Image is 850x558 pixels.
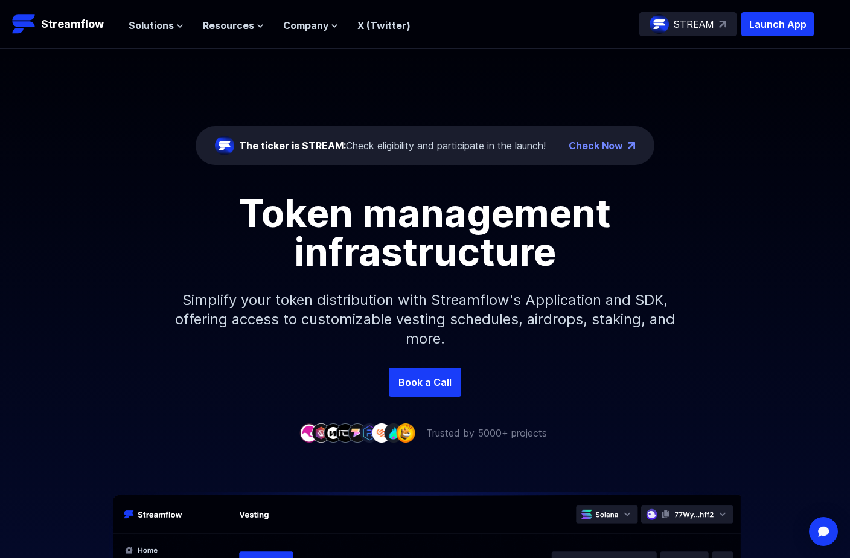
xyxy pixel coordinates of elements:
[239,138,546,153] div: Check eligibility and participate in the launch!
[674,17,714,31] p: STREAM
[650,14,669,34] img: streamflow-logo-circle.png
[389,368,461,397] a: Book a Call
[312,423,331,442] img: company-2
[741,12,814,36] button: Launch App
[639,12,737,36] a: STREAM
[239,139,346,152] span: The ticker is STREAM:
[396,423,415,442] img: company-9
[299,423,319,442] img: company-1
[348,423,367,442] img: company-5
[372,423,391,442] img: company-7
[384,423,403,442] img: company-8
[357,19,411,31] a: X (Twitter)
[283,18,328,33] span: Company
[283,18,338,33] button: Company
[360,423,379,442] img: company-6
[203,18,264,33] button: Resources
[129,18,184,33] button: Solutions
[215,136,234,155] img: streamflow-logo-circle.png
[12,12,117,36] a: Streamflow
[203,18,254,33] span: Resources
[12,12,36,36] img: Streamflow Logo
[426,426,547,440] p: Trusted by 5000+ projects
[41,16,104,33] p: Streamflow
[324,423,343,442] img: company-3
[129,18,174,33] span: Solutions
[628,142,635,149] img: top-right-arrow.png
[809,517,838,546] div: Open Intercom Messenger
[153,194,697,271] h1: Token management infrastructure
[165,271,685,368] p: Simplify your token distribution with Streamflow's Application and SDK, offering access to custom...
[336,423,355,442] img: company-4
[569,138,623,153] a: Check Now
[719,21,726,28] img: top-right-arrow.svg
